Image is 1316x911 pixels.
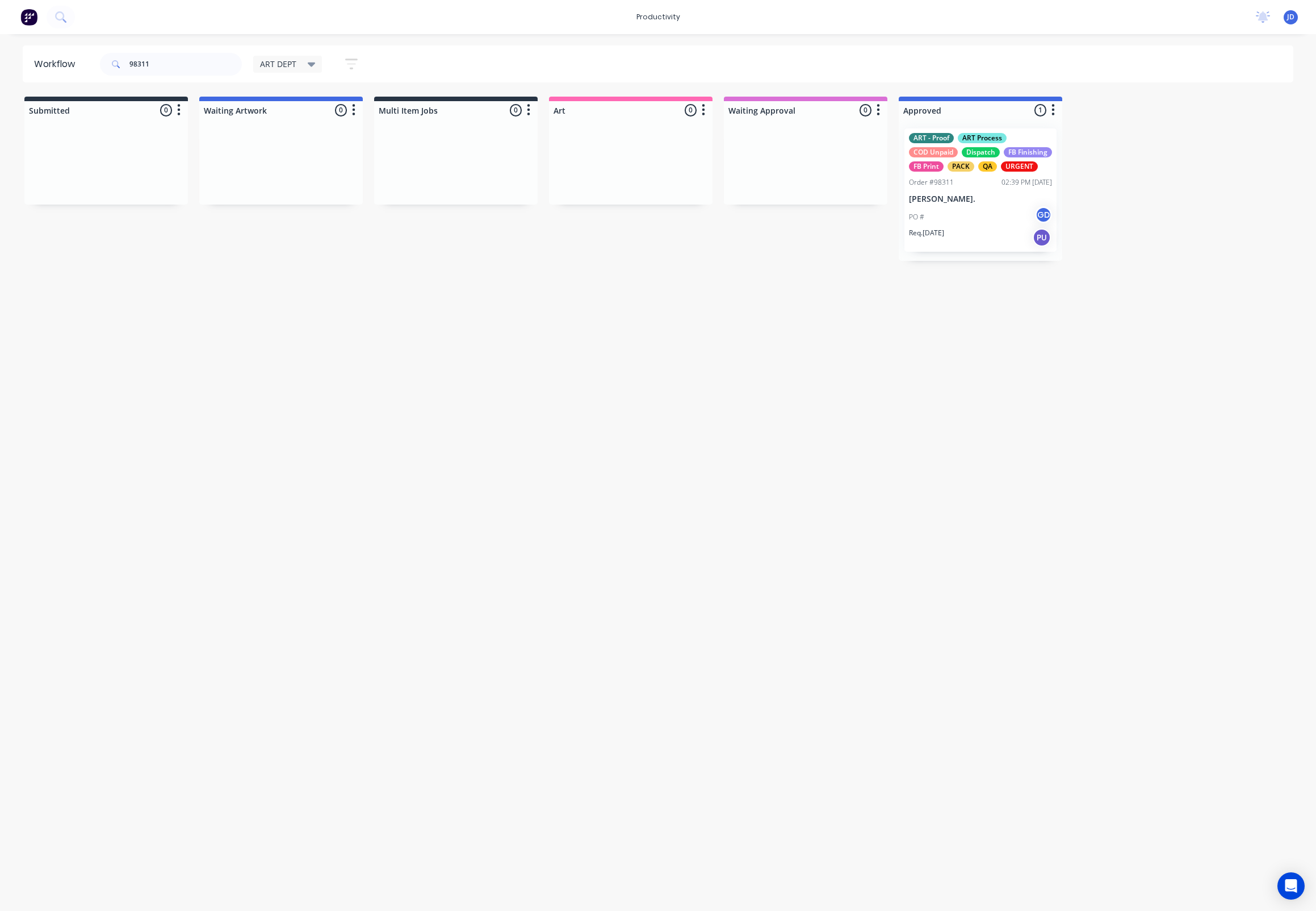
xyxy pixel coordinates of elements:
[1287,12,1294,22] span: JD
[1001,161,1038,172] div: URGENT
[909,228,944,238] p: Req. [DATE]
[909,194,1052,204] p: [PERSON_NAME].
[962,147,1000,157] div: Dispatch
[1033,228,1051,247] div: PU
[909,133,954,143] div: ART - Proof
[904,128,1057,252] div: ART - ProofART ProcessCOD UnpaidDispatchFB FinishingFB PrintPACKQAURGENTOrder #9831102:39 PM [DAT...
[20,9,37,26] img: Factory
[1004,147,1052,157] div: FB Finishing
[958,133,1007,143] div: ART Process
[34,57,81,71] div: Workflow
[909,147,958,157] div: COD Unpaid
[948,161,974,172] div: PACK
[978,161,997,172] div: QA
[909,161,944,172] div: FB Print
[909,177,954,188] div: Order #98311
[909,212,924,222] p: PO #
[1035,206,1052,223] div: GD
[1001,177,1052,188] div: 02:39 PM [DATE]
[260,58,296,70] span: ART DEPT
[1277,872,1305,900] div: Open Intercom Messenger
[129,53,242,76] input: Search for orders...
[631,9,686,26] div: productivity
